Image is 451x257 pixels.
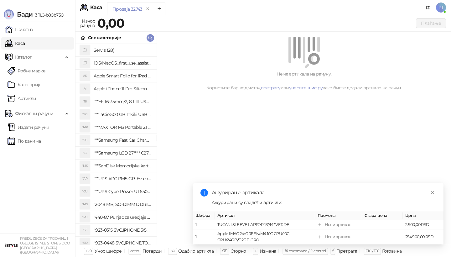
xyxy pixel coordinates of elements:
div: Готовина [382,247,402,255]
td: 2.900,00 RSD [403,220,443,229]
td: 1 [193,220,215,229]
th: Артикал [215,211,315,220]
img: Logo [4,9,14,19]
div: Нови артикал [325,222,351,228]
span: F10 / F16 [365,249,379,253]
td: Apple IMAC 24: GREEN/M4 10C CPU/10C GPU/24GB/512GB-CRO [215,229,315,245]
div: Продаја 32743 [112,6,143,13]
span: PT [436,3,446,13]
span: close [430,190,435,195]
h4: Servis (28) [94,45,152,55]
span: ↑/↓ [170,249,175,253]
a: Издати рачуни [8,121,49,134]
a: Close [429,189,436,196]
span: f [332,249,333,253]
h4: """Samsung LCD 27"""" C27F390FHUXEN""" [94,148,152,158]
span: Бади [17,11,33,18]
h4: "923-0448 SVC,IPHONE,TOURQUE DRIVER KIT .65KGF- CM Šrafciger " [94,238,152,248]
th: Шифра [193,211,215,220]
div: "5G [80,109,90,119]
a: Робне марке [8,65,45,77]
span: info-circle [200,189,208,197]
div: "CU [80,186,90,197]
div: Каса [90,5,102,10]
h4: "923-0315 SVC,IPHONE 5/5S BATTERY REMOVAL TRAY Držač za iPhone sa kojim se otvara display [94,225,152,235]
div: Унос шифре [95,247,122,255]
h4: iOS/MacOS_first_use_assistance (4) [94,58,152,68]
div: "L2 [80,148,90,158]
th: Цена [403,211,443,220]
span: 0-9 [86,249,91,253]
div: "S5 [80,225,90,235]
span: enter [130,249,139,253]
div: "18 [80,97,90,107]
h4: Apple iPhone 11 Pro Silicone Case - Black [94,84,152,94]
h4: "2048 MB, SO-DIMM DDRII, 667 MHz, Napajanje 1,8 0,1 V, Latencija CL5" [94,199,152,209]
div: Нема артикала на рачуну. Користите бар код читач, или како бисте додали артикле на рачун. [164,71,443,91]
h4: """Samsung Fast Car Charge Adapter, brzi auto punja_, boja crna""" [94,135,152,145]
div: AS [80,71,90,81]
h4: """UPS CyberPower UT650EG, 650VA/360W , line-int., s_uko, desktop""" [94,186,152,197]
td: 1 [193,229,215,245]
a: ArtikliАртикли [8,92,36,105]
div: Ажурирани су следећи артикли: [212,199,436,206]
div: Одабир артикла [178,247,214,255]
button: Add tab [153,3,165,15]
div: Нови артикал [325,234,351,240]
img: 64x64-companyLogo-77b92cf4-9946-4f36-9751-bf7bb5fd2c7d.png [5,239,18,252]
div: "PU [80,212,90,222]
button: Плаћање [416,18,446,28]
h4: """MAXTOR M3 Portable 2TB 2.5"""" crni eksterni hard disk HX-M201TCB/GM""" [94,122,152,132]
a: Каса [5,37,25,50]
strong: 0,00 [97,15,124,31]
div: "MS [80,199,90,209]
span: ⌫ [222,249,227,253]
span: ⌘ command / ⌃ control [284,249,326,253]
div: Измена [260,247,276,255]
a: унесите шифру [289,85,323,91]
h4: """SanDisk Memorijska kartica 256GB microSDXC sa SD adapterom SDSQXA1-256G-GN6MA - Extreme PLUS, ... [94,161,152,171]
span: Фискални рачуни [15,107,53,120]
a: претрагу [261,85,281,91]
div: Ажурирање артикала [212,189,436,197]
div: Све категорије [88,34,121,41]
td: - [362,229,403,245]
th: Стара цена [362,211,403,220]
h4: Apple Smart Folio for iPad mini (A17 Pro) - Sage [94,71,152,81]
div: "AP [80,174,90,184]
a: Почетна [5,23,33,36]
h4: """EF 16-35mm/2, 8 L III USM""" [94,97,152,107]
div: "FC [80,135,90,145]
td: 254.900,00 RSD [403,229,443,245]
div: grid [75,44,157,245]
div: Износ рачуна [79,17,96,29]
td: TUCANI SLEEVE LAPTOP 13"/14" VERDE [215,220,315,229]
div: AI [80,84,90,94]
div: "MP [80,122,90,132]
div: Претрага [336,247,357,255]
a: Категорије [8,78,42,91]
div: "MK [80,161,90,171]
td: - [362,220,403,229]
h4: """UPS APC PM5-GR, Essential Surge Arrest,5 utic_nica""" [94,174,152,184]
span: + [255,249,257,253]
small: PREDUZEĆE ZA TRGOVINU I USLUGE ISTYLE STORES DOO [GEOGRAPHIC_DATA] ([GEOGRAPHIC_DATA]) [20,236,70,254]
th: Промена [315,211,362,220]
button: remove [144,6,152,12]
div: "SD [80,238,90,248]
div: Потврди [143,247,162,255]
a: По данима [8,135,41,147]
a: Документација [423,3,433,13]
h4: "440-87 Punjac za uredjaje sa micro USB portom 4/1, Stand." [94,212,152,222]
span: Каталог [15,51,32,63]
div: Сторно [231,247,246,255]
h4: """LaCie 500 GB Rikiki USB 3.0 / Ultra Compact & Resistant aluminum / USB 3.0 / 2.5""""""" [94,109,152,119]
span: 3.11.0-b80b730 [33,12,63,18]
